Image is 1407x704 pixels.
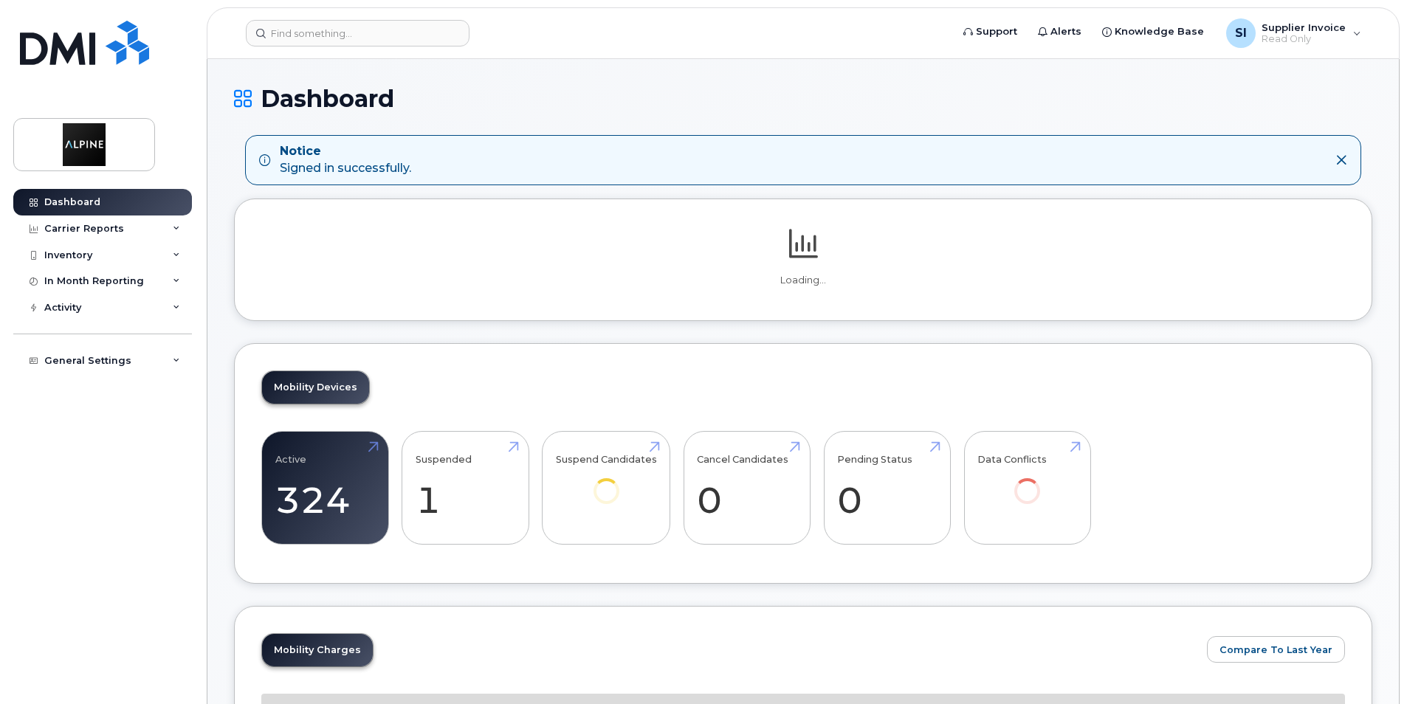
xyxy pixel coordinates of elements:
[275,439,375,536] a: Active 324
[1219,643,1332,657] span: Compare To Last Year
[556,439,657,524] a: Suspend Candidates
[280,143,411,160] strong: Notice
[1207,636,1345,663] button: Compare To Last Year
[262,634,373,666] a: Mobility Charges
[261,274,1345,287] p: Loading...
[280,143,411,177] div: Signed in successfully.
[262,371,369,404] a: Mobility Devices
[977,439,1077,524] a: Data Conflicts
[234,86,1372,111] h1: Dashboard
[837,439,937,536] a: Pending Status 0
[697,439,797,536] a: Cancel Candidates 0
[416,439,515,536] a: Suspended 1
